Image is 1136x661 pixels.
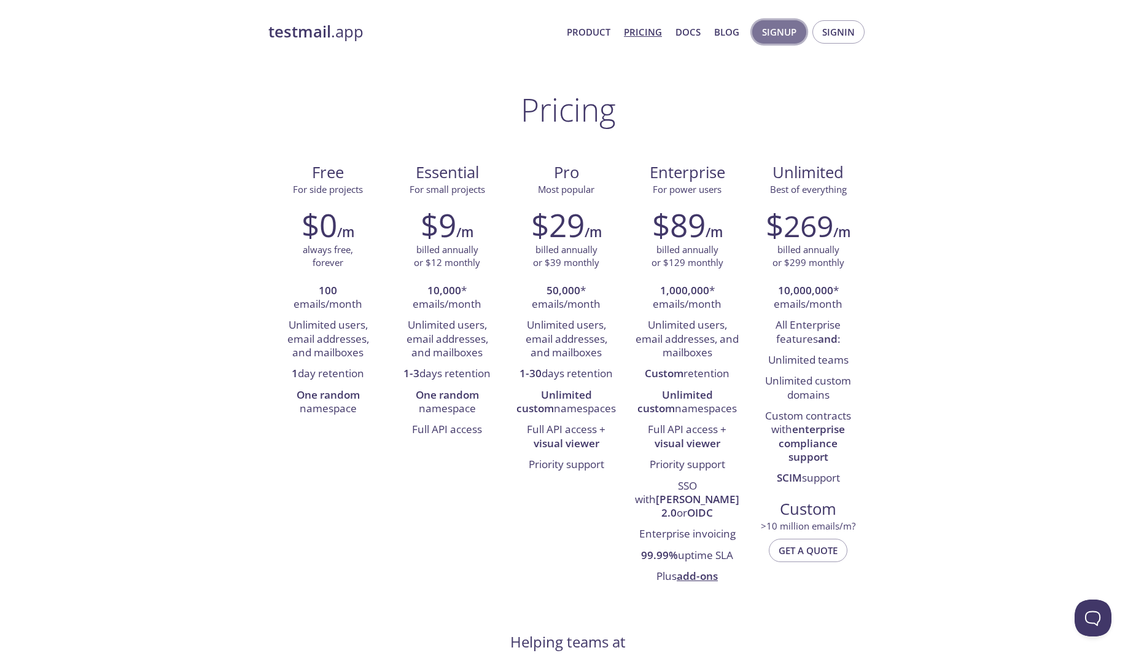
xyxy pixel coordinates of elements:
[714,24,739,40] a: Blog
[645,366,683,380] strong: Custom
[635,455,739,475] li: Priority support
[635,566,739,587] li: Plus
[510,632,626,652] h4: Helping teams at
[516,162,616,183] span: Pro
[677,569,718,583] a: add-ons
[397,162,497,183] span: Essential
[758,315,858,350] li: All Enterprise features :
[675,24,701,40] a: Docs
[319,283,337,297] strong: 100
[585,222,602,243] h6: /m
[516,281,617,316] li: * emails/month
[516,388,592,415] strong: Unlimited custom
[772,162,844,183] span: Unlimited
[278,385,378,420] li: namespace
[516,364,617,385] li: days retention
[547,283,580,297] strong: 50,000
[758,371,858,406] li: Unlimited custom domains
[779,422,845,464] strong: enterprise compliance support
[427,283,461,297] strong: 10,000
[784,206,833,246] span: 269
[414,243,480,270] p: billed annually or $12 monthly
[752,20,806,44] button: Signup
[531,206,585,243] h2: $29
[687,506,713,520] strong: OIDC
[519,366,542,380] strong: 1-30
[761,520,855,532] span: > 10 million emails/m?
[758,281,858,316] li: * emails/month
[758,499,858,520] span: Custom
[410,183,485,195] span: For small projects
[292,366,298,380] strong: 1
[833,222,850,243] h6: /m
[456,222,473,243] h6: /m
[1075,600,1111,636] iframe: Help Scout Beacon - Open
[416,388,479,402] strong: One random
[337,222,354,243] h6: /m
[278,162,378,183] span: Free
[636,162,739,183] span: Enterprise
[635,315,739,364] li: Unlimited users, email addresses, and mailboxes
[567,24,610,40] a: Product
[635,281,739,316] li: * emails/month
[758,350,858,371] li: Unlimited teams
[397,385,497,420] li: namespace
[421,206,456,243] h2: $9
[635,385,739,420] li: namespaces
[278,281,378,316] li: emails/month
[769,539,847,562] button: Get a quote
[635,546,739,566] li: uptime SLA
[268,21,331,42] strong: testmail
[758,468,858,489] li: support
[397,364,497,385] li: days retention
[303,243,353,270] p: always free, forever
[516,455,617,475] li: Priority support
[635,364,739,385] li: retention
[397,315,497,364] li: Unlimited users, email addresses, and mailboxes
[521,91,616,128] h1: Pricing
[641,548,678,562] strong: 99.99%
[533,243,599,270] p: billed annually or $39 monthly
[297,388,360,402] strong: One random
[403,366,419,380] strong: 1-3
[534,436,599,450] strong: visual viewer
[772,243,844,270] p: billed annually or $299 monthly
[278,364,378,385] li: day retention
[635,476,739,525] li: SSO with or
[777,471,802,485] strong: SCIM
[538,183,594,195] span: Most popular
[652,206,706,243] h2: $89
[624,24,662,40] a: Pricing
[655,436,720,450] strong: visual viewer
[652,243,723,270] p: billed annually or $129 monthly
[656,492,739,520] strong: [PERSON_NAME] 2.0
[302,206,337,243] h2: $0
[635,525,739,546] li: Enterprise invoicing
[397,420,497,440] li: Full API access
[637,388,713,415] strong: Unlimited custom
[293,183,363,195] span: For side projects
[779,542,838,558] span: Get a quote
[770,183,847,195] span: Best of everything
[812,20,865,44] button: Signin
[818,332,838,346] strong: and
[516,315,617,364] li: Unlimited users, email addresses, and mailboxes
[766,206,833,243] h2: $
[653,183,722,195] span: For power users
[516,385,617,420] li: namespaces
[397,281,497,316] li: * emails/month
[706,222,723,243] h6: /m
[268,22,557,42] a: testmail.app
[635,420,739,455] li: Full API access +
[278,315,378,364] li: Unlimited users, email addresses, and mailboxes
[516,420,617,455] li: Full API access +
[822,24,855,40] span: Signin
[778,283,833,297] strong: 10,000,000
[762,24,796,40] span: Signup
[758,406,858,468] li: Custom contracts with
[660,283,709,297] strong: 1,000,000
